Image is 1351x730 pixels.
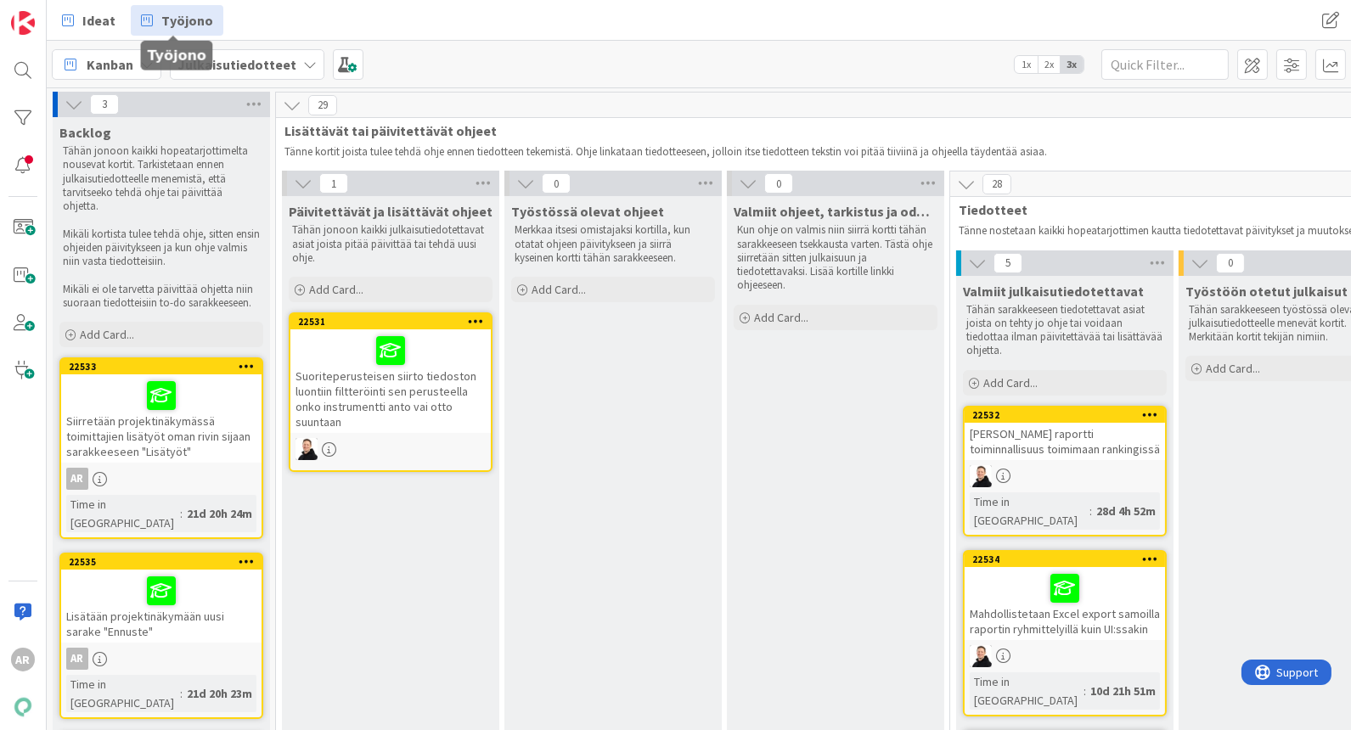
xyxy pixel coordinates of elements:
[180,684,183,703] span: :
[963,550,1167,716] a: 22534Mahdollistetaan Excel export samoilla raportin ryhmittelyillä kuin UI:ssakinANTime in [GEOGR...
[965,552,1165,567] div: 22534
[63,144,260,213] p: Tähän jonoon kaikki hopeatarjottimelta nousevat kortit. Tarkistetaan ennen julkaisutiedotteelle m...
[11,695,35,719] img: avatar
[298,316,491,328] div: 22531
[319,173,348,194] span: 1
[290,314,491,433] div: 22531Suoriteperusteisen siirto tiedoston luontiin filtteröinti sen perusteella onko instrumentti ...
[290,329,491,433] div: Suoriteperusteisen siirto tiedoston luontiin filtteröinti sen perusteella onko instrumentti anto ...
[1061,56,1084,73] span: 3x
[69,361,262,373] div: 22533
[289,312,493,472] a: 22531Suoriteperusteisen siirto tiedoston luontiin filtteröinti sen perusteella onko instrumentti ...
[965,423,1165,460] div: [PERSON_NAME] raportti toiminnallisuus toimimaan rankingissä
[11,11,35,35] img: Visit kanbanzone.com
[161,10,213,31] span: Työjono
[966,303,1163,358] p: Tähän sarakkeeseen tiedotettavat asiat joista on tehty jo ohje tai voidaan tiedottaa ilman päivit...
[1206,361,1260,376] span: Add Card...
[11,648,35,671] div: AR
[965,465,1165,487] div: AN
[63,227,260,269] p: Mikäli kortista tulee tehdä ohje, sitten ensin ohjeiden päivitykseen ja kun ohje valmis niin vast...
[36,3,77,23] span: Support
[290,314,491,329] div: 22531
[59,124,111,141] span: Backlog
[61,554,262,643] div: 22535Lisätään projektinäkymään uusi sarake "Ennuste"
[965,407,1165,423] div: 22532
[309,282,363,297] span: Add Card...
[1038,56,1061,73] span: 2x
[965,552,1165,640] div: 22534Mahdollistetaan Excel export samoilla raportin ryhmittelyillä kuin UI:ssakin
[970,492,1089,530] div: Time in [GEOGRAPHIC_DATA]
[734,203,937,220] span: Valmiit ohjeet, tarkistus ja odottamaan julkaisua
[1084,682,1086,700] span: :
[1089,502,1092,520] span: :
[61,374,262,463] div: Siirretään projektinäkymässä toimittajien lisätyöt oman rivin sijaan sarakkeeseen "Lisätyöt"
[177,56,296,73] b: Julkaisutiedotteet
[963,406,1167,536] a: 22532[PERSON_NAME] raportti toiminnallisuus toimimaan rankingissäANTime in [GEOGRAPHIC_DATA]:28d ...
[994,253,1022,273] span: 5
[59,357,263,539] a: 22533Siirretään projektinäkymässä toimittajien lisätyöt oman rivin sijaan sarakkeeseen "Lisätyöt"...
[289,203,493,220] span: Päivitettävät ja lisättävät ohjeet
[66,675,180,712] div: Time in [GEOGRAPHIC_DATA]
[292,223,489,265] p: Tähän jonoon kaikki julkaisutiedotettavat asiat joista pitää päivittää tai tehdä uusi ohje.
[1015,56,1038,73] span: 1x
[90,94,119,115] span: 3
[290,438,491,460] div: AN
[183,504,256,523] div: 21d 20h 24m
[69,556,262,568] div: 22535
[61,554,262,570] div: 22535
[131,5,223,36] a: Työjono
[965,645,1165,667] div: AN
[61,648,262,670] div: AR
[66,495,180,532] div: Time in [GEOGRAPHIC_DATA]
[59,553,263,719] a: 22535Lisätään projektinäkymään uusi sarake "Ennuste"ARTime in [GEOGRAPHIC_DATA]:21d 20h 23m
[308,95,337,115] span: 29
[61,359,262,374] div: 22533
[542,173,571,194] span: 0
[737,223,934,292] p: Kun ohje on valmis niin siirrä kortti tähän sarakkeeseen tsekkausta varten. Tästä ohje siirretään...
[972,409,1165,421] div: 22532
[1092,502,1160,520] div: 28d 4h 52m
[982,174,1011,194] span: 28
[1185,283,1348,300] span: Työstöön otetut julkaisut
[1216,253,1245,273] span: 0
[82,10,115,31] span: Ideat
[970,645,992,667] img: AN
[965,407,1165,460] div: 22532[PERSON_NAME] raportti toiminnallisuus toimimaan rankingissä
[63,283,260,311] p: Mikäli ei ole tarvetta päivittää ohjetta niin suoraan tiedotteisiin to-do sarakkeeseen.
[66,648,88,670] div: AR
[754,310,808,325] span: Add Card...
[965,567,1165,640] div: Mahdollistetaan Excel export samoilla raportin ryhmittelyillä kuin UI:ssakin
[983,375,1038,390] span: Add Card...
[515,223,712,265] p: Merkkaa itsesi omistajaksi kortilla, kun otatat ohjeen päivitykseen ja siirrä kyseinen kortti täh...
[972,553,1165,565] div: 22534
[296,438,318,460] img: AN
[532,282,586,297] span: Add Card...
[764,173,793,194] span: 0
[511,203,664,220] span: Työstössä olevat ohjeet
[66,468,88,490] div: AR
[61,468,262,490] div: AR
[61,570,262,643] div: Lisätään projektinäkymään uusi sarake "Ennuste"
[148,48,206,64] h5: Työjono
[970,465,992,487] img: AN
[963,283,1144,300] span: Valmiit julkaisutiedotettavat
[1086,682,1160,700] div: 10d 21h 51m
[52,5,126,36] a: Ideat
[183,684,256,703] div: 21d 20h 23m
[61,359,262,463] div: 22533Siirretään projektinäkymässä toimittajien lisätyöt oman rivin sijaan sarakkeeseen "Lisätyöt"
[180,504,183,523] span: :
[87,54,133,75] span: Kanban
[1101,49,1229,80] input: Quick Filter...
[80,327,134,342] span: Add Card...
[970,672,1084,710] div: Time in [GEOGRAPHIC_DATA]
